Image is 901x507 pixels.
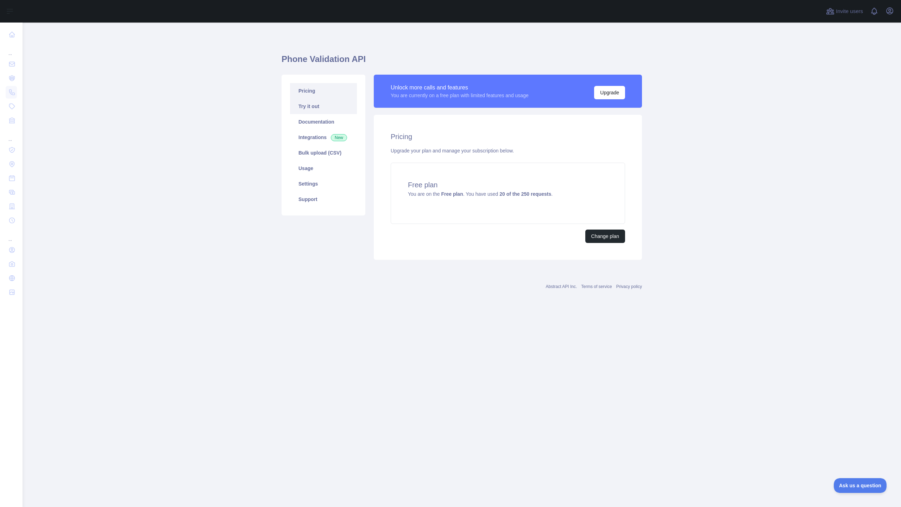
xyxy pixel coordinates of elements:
[290,161,357,176] a: Usage
[290,145,357,161] a: Bulk upload (CSV)
[499,191,551,197] strong: 20 of the 250 requests
[441,191,463,197] strong: Free plan
[408,191,553,197] span: You are on the . You have used .
[290,99,357,114] a: Try it out
[6,228,17,242] div: ...
[616,284,642,289] a: Privacy policy
[6,42,17,56] div: ...
[408,180,608,190] h4: Free plan
[834,478,887,493] iframe: Toggle Customer Support
[282,54,642,70] h1: Phone Validation API
[290,192,357,207] a: Support
[290,114,357,130] a: Documentation
[594,86,625,99] button: Upgrade
[585,230,625,243] button: Change plan
[290,176,357,192] a: Settings
[331,134,347,141] span: New
[391,132,625,142] h2: Pricing
[836,7,863,15] span: Invite users
[825,6,864,17] button: Invite users
[391,83,529,92] div: Unlock more calls and features
[581,284,612,289] a: Terms of service
[6,128,17,142] div: ...
[546,284,577,289] a: Abstract API Inc.
[290,83,357,99] a: Pricing
[290,130,357,145] a: Integrations New
[391,147,625,154] div: Upgrade your plan and manage your subscription below.
[391,92,529,99] div: You are currently on a free plan with limited features and usage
